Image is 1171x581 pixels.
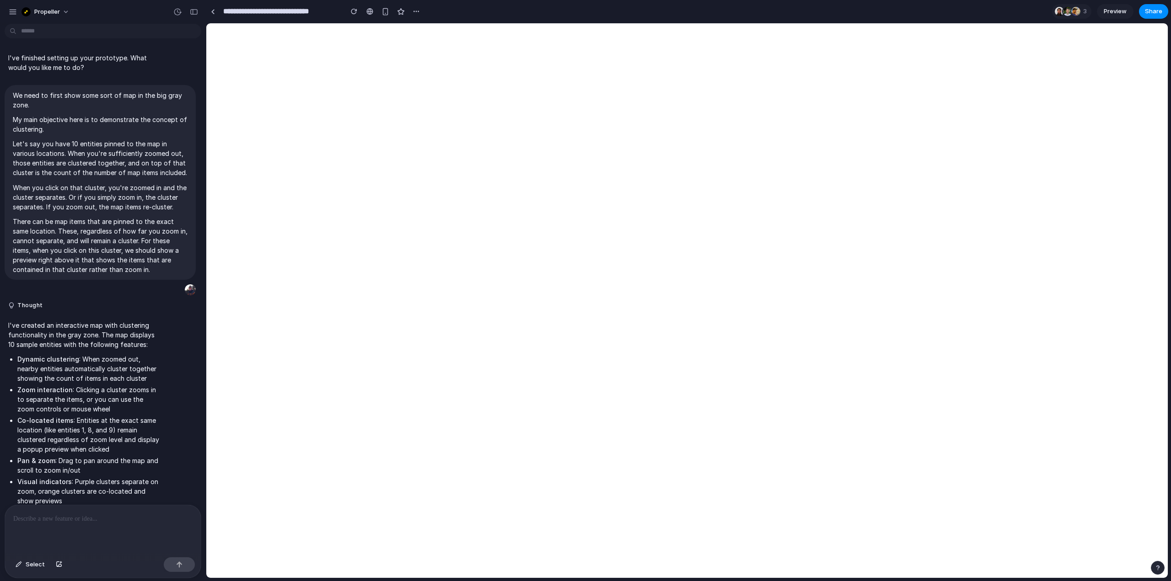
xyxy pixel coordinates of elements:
[17,386,73,394] strong: Zoom interaction
[11,557,49,572] button: Select
[8,53,161,72] p: I've finished setting up your prototype. What would you like me to do?
[17,354,161,383] li: : When zoomed out, nearby entities automatically cluster together showing the count of items in e...
[13,217,188,274] p: There can be map items that are pinned to the exact same location. These, regardless of how far y...
[17,385,161,414] li: : Clicking a cluster zooms in to separate the items, or you can use the zoom controls or mouse wheel
[34,7,60,16] span: Propeller
[1104,7,1127,16] span: Preview
[17,416,161,454] li: : Entities at the exact same location (like entities 1, 8, and 9) remain clustered regardless of ...
[17,456,161,475] li: : Drag to pan around the map and scroll to zoom in/out
[18,5,74,19] button: Propeller
[13,183,188,212] p: When you click on that cluster, you're zoomed in and the cluster separates. Or if you simply zoom...
[13,91,188,110] p: We need to first show some sort of map in the big gray zone.
[17,478,72,485] strong: Visual indicators
[1052,4,1091,19] div: 3
[17,355,79,363] strong: Dynamic clustering
[13,115,188,134] p: My main objective here is to demonstrate the concept of clustering.
[1145,7,1162,16] span: Share
[8,320,161,349] p: I've created an interactive map with clustering functionality in the gray zone. The map displays ...
[17,477,161,506] li: : Purple clusters separate on zoom, orange clusters are co-located and show previews
[13,139,188,177] p: Let's say you have 10 entities pinned to the map in various locations. When you're sufficiently z...
[17,416,74,424] strong: Co-located items
[17,457,55,464] strong: Pan & zoom
[1083,7,1090,16] span: 3
[1097,4,1133,19] a: Preview
[26,560,45,569] span: Select
[1139,4,1168,19] button: Share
